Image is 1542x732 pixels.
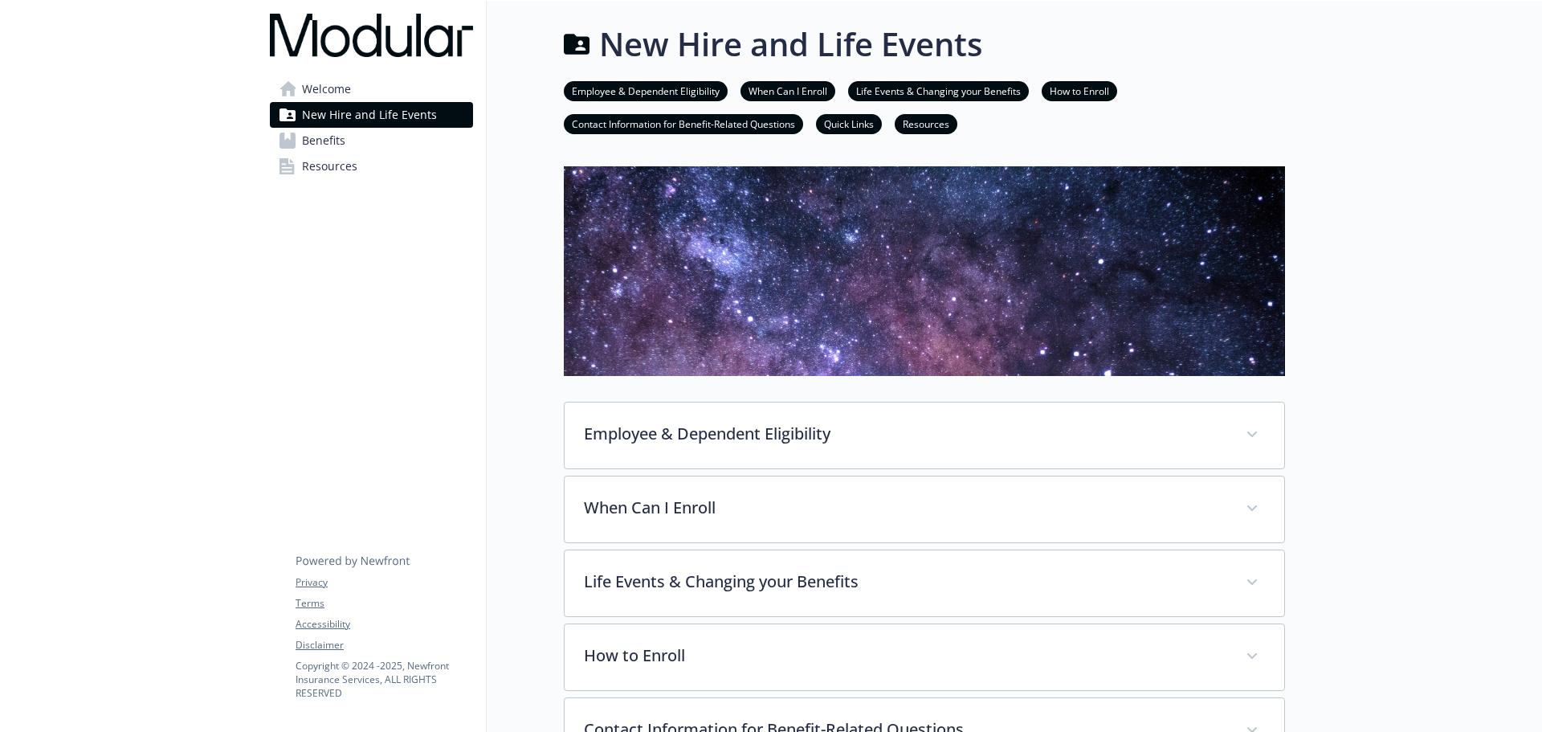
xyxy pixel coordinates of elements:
[296,638,472,652] a: Disclaimer
[1042,83,1117,98] a: How to Enroll
[565,403,1284,468] div: Employee & Dependent Eligibility
[302,102,437,128] span: New Hire and Life Events
[599,20,982,68] h1: New Hire and Life Events
[270,128,473,153] a: Benefits
[564,166,1285,376] img: new hire page banner
[302,128,345,153] span: Benefits
[740,83,835,98] a: When Can I Enroll
[584,422,1226,446] p: Employee & Dependent Eligibility
[302,76,351,102] span: Welcome
[565,624,1284,690] div: How to Enroll
[296,659,472,700] p: Copyright © 2024 - 2025 , Newfront Insurance Services, ALL RIGHTS RESERVED
[816,116,882,131] a: Quick Links
[584,644,1226,668] p: How to Enroll
[848,83,1029,98] a: Life Events & Changing your Benefits
[270,76,473,102] a: Welcome
[584,496,1226,520] p: When Can I Enroll
[270,153,473,179] a: Resources
[296,617,472,632] a: Accessibility
[270,102,473,128] a: New Hire and Life Events
[584,570,1226,594] p: Life Events & Changing your Benefits
[565,550,1284,616] div: Life Events & Changing your Benefits
[565,476,1284,542] div: When Can I Enroll
[564,83,728,98] a: Employee & Dependent Eligibility
[296,596,472,611] a: Terms
[895,116,957,131] a: Resources
[564,116,803,131] a: Contact Information for Benefit-Related Questions
[302,153,357,179] span: Resources
[296,575,472,590] a: Privacy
